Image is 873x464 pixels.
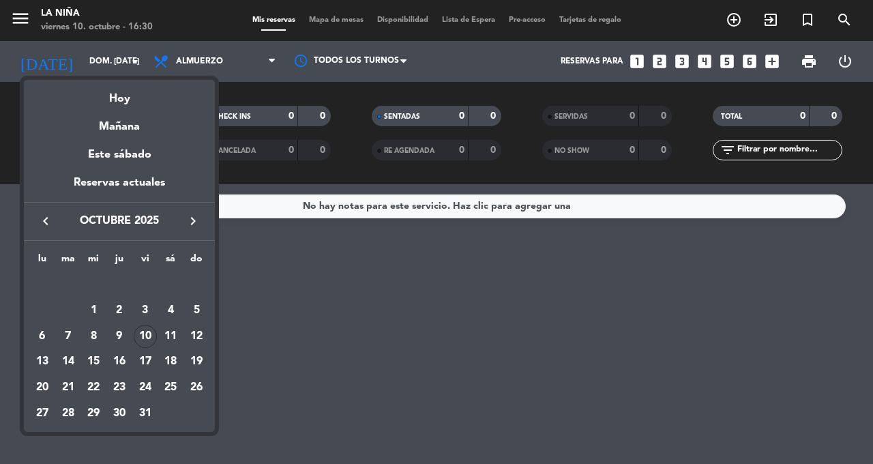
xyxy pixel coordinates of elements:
[108,325,131,348] div: 9
[29,323,55,349] td: 6 de octubre de 2025
[132,251,158,272] th: viernes
[31,350,54,373] div: 13
[29,401,55,426] td: 27 de octubre de 2025
[158,251,184,272] th: sábado
[57,350,80,373] div: 14
[158,375,184,401] td: 25 de octubre de 2025
[132,298,158,323] td: 3 de octubre de 2025
[55,401,81,426] td: 28 de octubre de 2025
[108,376,131,399] div: 23
[106,298,132,323] td: 2 de octubre de 2025
[82,350,105,373] div: 15
[55,375,81,401] td: 21 de octubre de 2025
[159,350,182,373] div: 18
[106,401,132,426] td: 30 de octubre de 2025
[158,298,184,323] td: 4 de octubre de 2025
[106,323,132,349] td: 9 de octubre de 2025
[185,350,208,373] div: 19
[134,402,157,425] div: 31
[31,402,54,425] div: 27
[57,325,80,348] div: 7
[58,212,181,230] span: octubre 2025
[181,212,205,230] button: keyboard_arrow_right
[24,108,215,136] div: Mañana
[159,376,182,399] div: 25
[80,323,106,349] td: 8 de octubre de 2025
[82,299,105,322] div: 1
[55,349,81,375] td: 14 de octubre de 2025
[31,325,54,348] div: 6
[132,323,158,349] td: 10 de octubre de 2025
[159,325,182,348] div: 11
[80,349,106,375] td: 15 de octubre de 2025
[80,251,106,272] th: miércoles
[106,349,132,375] td: 16 de octubre de 2025
[132,401,158,426] td: 31 de octubre de 2025
[159,299,182,322] div: 4
[55,323,81,349] td: 7 de octubre de 2025
[57,376,80,399] div: 21
[29,375,55,401] td: 20 de octubre de 2025
[29,349,55,375] td: 13 de octubre de 2025
[106,375,132,401] td: 23 de octubre de 2025
[57,402,80,425] div: 28
[24,80,215,108] div: Hoy
[38,213,54,229] i: keyboard_arrow_left
[132,375,158,401] td: 24 de octubre de 2025
[24,174,215,202] div: Reservas actuales
[29,251,55,272] th: lunes
[82,402,105,425] div: 29
[106,251,132,272] th: jueves
[134,299,157,322] div: 3
[134,325,157,348] div: 10
[24,136,215,174] div: Este sábado
[134,350,157,373] div: 17
[108,402,131,425] div: 30
[185,325,208,348] div: 12
[82,376,105,399] div: 22
[185,299,208,322] div: 5
[108,350,131,373] div: 16
[108,299,131,322] div: 2
[183,323,209,349] td: 12 de octubre de 2025
[31,376,54,399] div: 20
[158,349,184,375] td: 18 de octubre de 2025
[132,349,158,375] td: 17 de octubre de 2025
[183,349,209,375] td: 19 de octubre de 2025
[185,213,201,229] i: keyboard_arrow_right
[185,376,208,399] div: 26
[80,298,106,323] td: 1 de octubre de 2025
[183,375,209,401] td: 26 de octubre de 2025
[183,298,209,323] td: 5 de octubre de 2025
[33,212,58,230] button: keyboard_arrow_left
[55,251,81,272] th: martes
[82,325,105,348] div: 8
[183,251,209,272] th: domingo
[29,272,209,298] td: OCT.
[158,323,184,349] td: 11 de octubre de 2025
[80,375,106,401] td: 22 de octubre de 2025
[80,401,106,426] td: 29 de octubre de 2025
[134,376,157,399] div: 24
